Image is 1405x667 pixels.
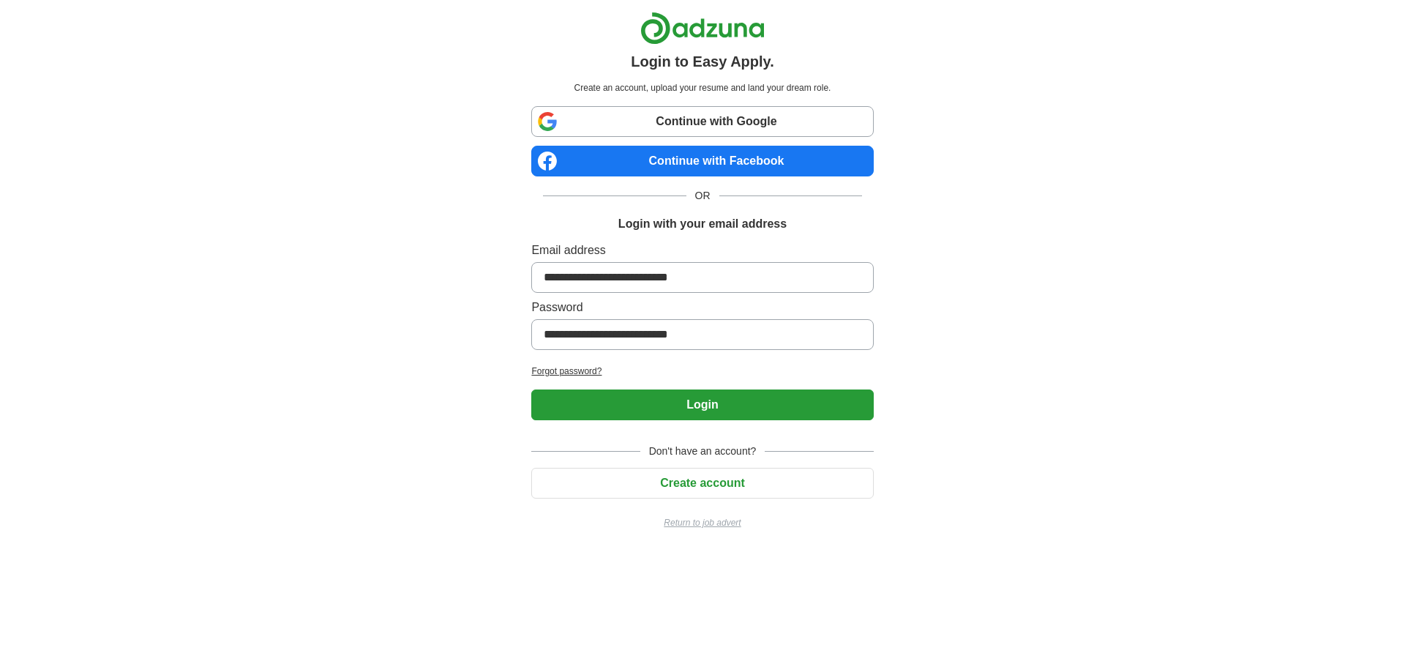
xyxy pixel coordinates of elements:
[531,365,873,378] a: Forgot password?
[640,444,765,459] span: Don't have an account?
[686,188,719,204] span: OR
[531,146,873,176] a: Continue with Facebook
[531,516,873,529] a: Return to job advert
[534,81,870,94] p: Create an account, upload your resume and land your dream role.
[618,215,787,233] h1: Login with your email address
[531,242,873,259] label: Email address
[531,106,873,137] a: Continue with Google
[531,299,873,316] label: Password
[531,477,873,489] a: Create account
[640,12,765,45] img: Adzuna logo
[531,390,873,420] button: Login
[631,51,774,72] h1: Login to Easy Apply.
[531,468,873,499] button: Create account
